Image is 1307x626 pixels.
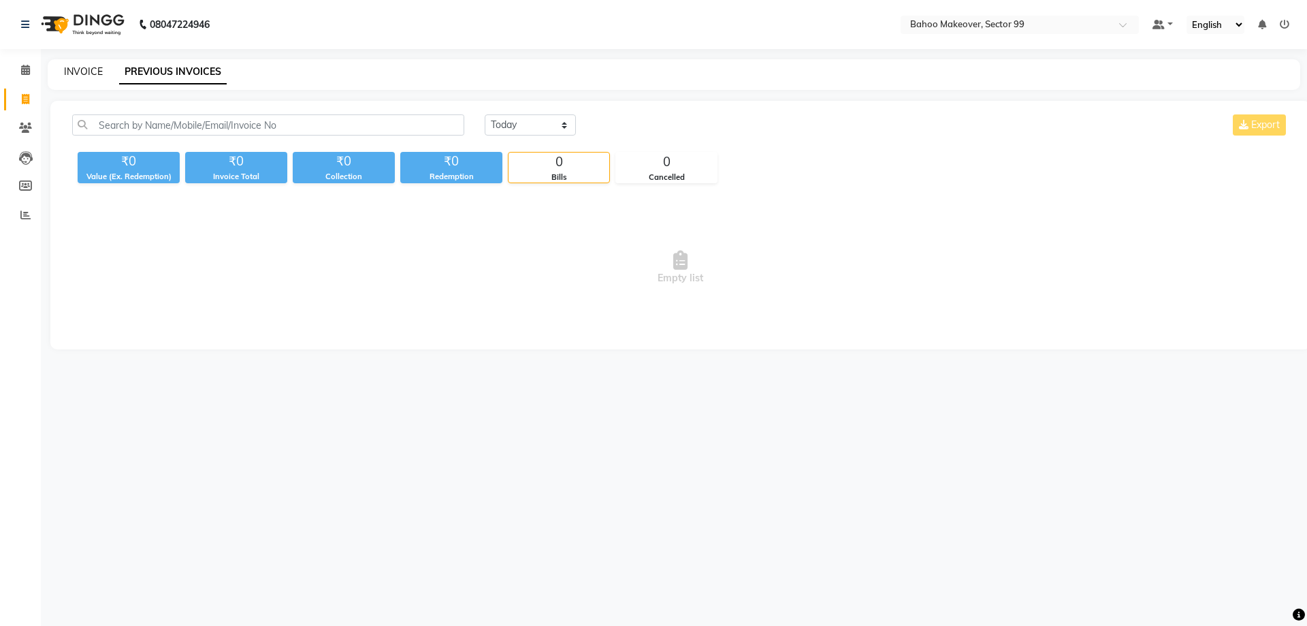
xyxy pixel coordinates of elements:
[78,152,180,171] div: ₹0
[616,172,717,183] div: Cancelled
[400,152,502,171] div: ₹0
[35,5,128,44] img: logo
[185,171,287,183] div: Invoice Total
[293,171,395,183] div: Collection
[509,153,609,172] div: 0
[400,171,502,183] div: Redemption
[72,200,1289,336] span: Empty list
[78,171,180,183] div: Value (Ex. Redemption)
[119,60,227,84] a: PREVIOUS INVOICES
[185,152,287,171] div: ₹0
[293,152,395,171] div: ₹0
[72,114,464,136] input: Search by Name/Mobile/Email/Invoice No
[509,172,609,183] div: Bills
[64,65,103,78] a: INVOICE
[616,153,717,172] div: 0
[150,5,210,44] b: 08047224946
